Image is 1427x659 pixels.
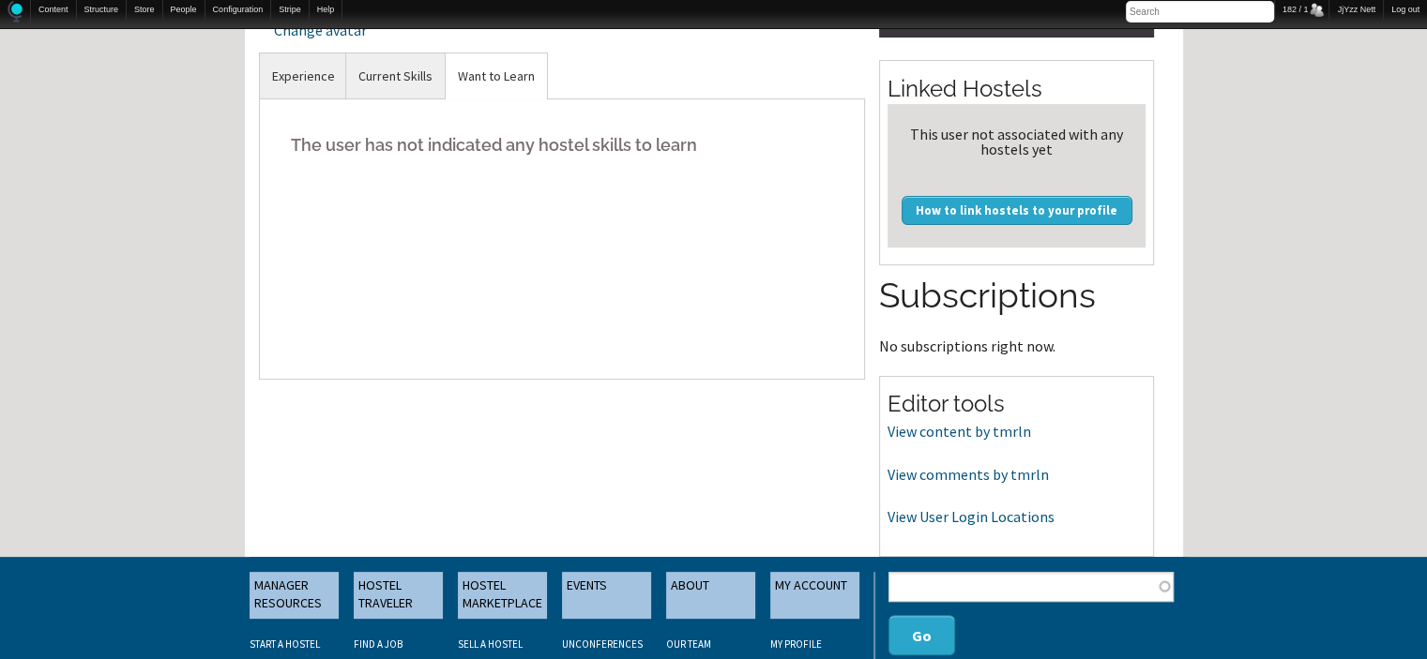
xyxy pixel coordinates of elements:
[446,53,547,99] a: Want to Learn
[346,53,445,99] a: Current Skills
[879,272,1154,352] section: No subscriptions right now.
[260,53,347,99] a: Experience
[458,572,547,619] a: HOSTEL MARKETPLACE
[1126,1,1274,22] input: Search
[458,637,523,651] a: SELL A HOSTEL
[274,116,851,173] h5: The user has not indicated any hostel skills to learn
[888,615,955,655] button: Go
[250,637,320,651] a: START A HOSTEL
[274,22,481,37] div: Change avatar
[354,637,402,651] a: FIND A JOB
[666,637,711,651] a: OUR TEAM
[562,637,643,651] a: UNCONFERENCES
[879,272,1154,321] h2: Subscriptions
[888,507,1055,526] a: View User Login Locations
[888,73,1146,105] h2: Linked Hostels
[888,388,1146,420] h2: Editor tools
[8,1,23,22] img: Home
[666,572,755,619] a: ABOUT
[250,572,339,619] a: MANAGER RESOURCES
[354,572,443,619] a: HOSTEL TRAVELER
[770,572,859,619] a: MY ACCOUNT
[902,196,1132,224] a: How to link hostels to your profile
[770,637,822,651] a: My Profile
[888,422,1031,441] a: View content by tmrln
[562,572,651,619] a: EVENTS
[895,127,1138,157] div: This user not associated with any hostels yet
[888,465,1049,484] a: View comments by tmrln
